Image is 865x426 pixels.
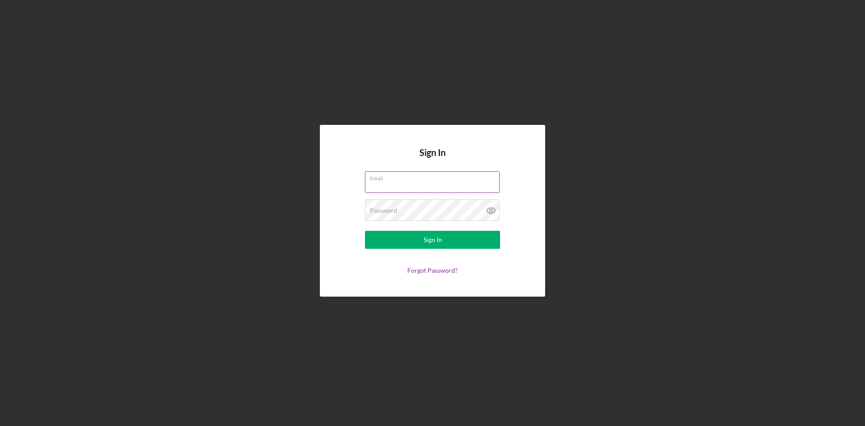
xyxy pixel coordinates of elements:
div: Sign In [423,231,442,249]
button: Sign In [365,231,500,249]
label: Password [370,207,397,214]
label: Email [370,172,500,182]
a: Forgot Password? [407,266,458,274]
h4: Sign In [419,147,446,171]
